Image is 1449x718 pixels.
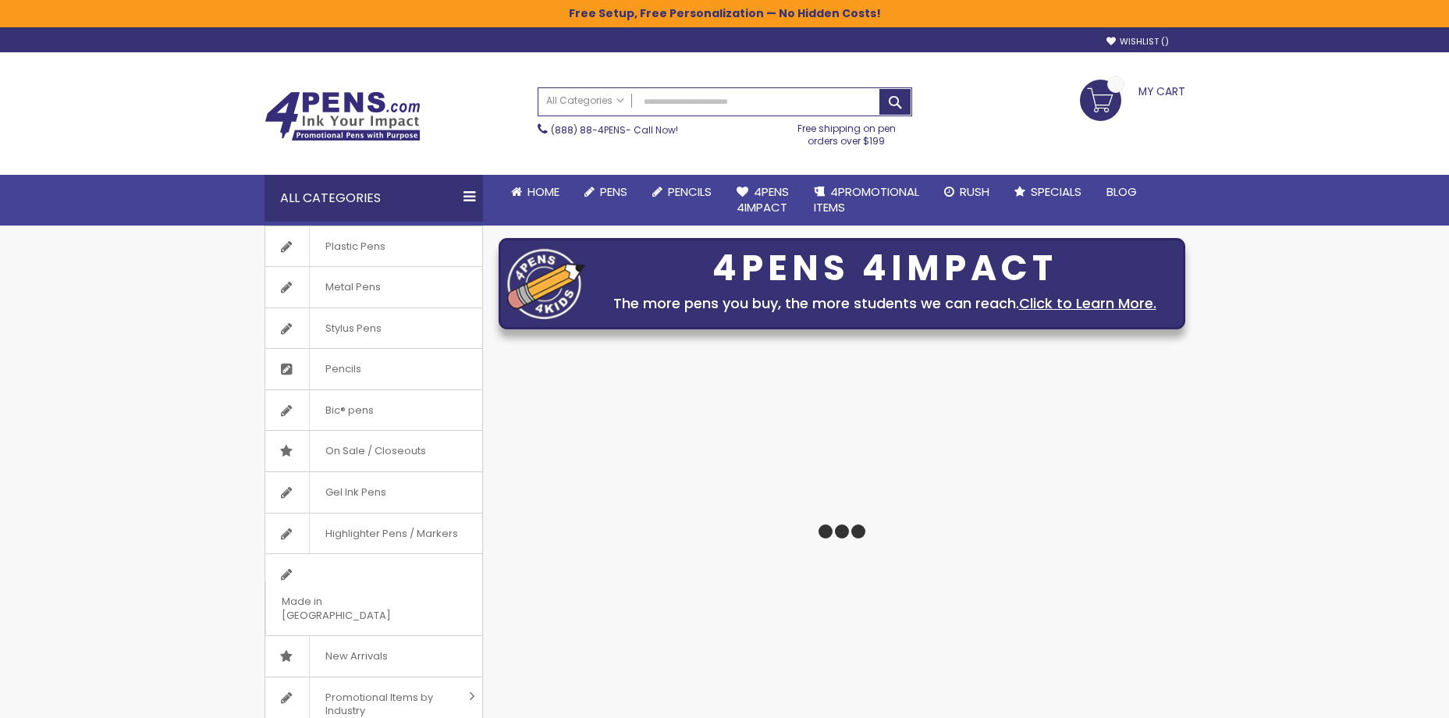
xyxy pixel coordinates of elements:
[801,175,932,226] a: 4PROMOTIONALITEMS
[737,183,789,215] span: 4Pens 4impact
[309,431,442,471] span: On Sale / Closeouts
[265,554,482,635] a: Made in [GEOGRAPHIC_DATA]
[593,252,1177,285] div: 4PENS 4IMPACT
[507,248,585,319] img: four_pen_logo.png
[593,293,1177,315] div: The more pens you buy, the more students we can reach.
[724,175,801,226] a: 4Pens4impact
[1002,175,1094,209] a: Specials
[499,175,572,209] a: Home
[781,116,912,148] div: Free shipping on pen orders over $199
[309,390,389,431] span: Bic® pens
[265,349,482,389] a: Pencils
[265,308,482,349] a: Stylus Pens
[309,226,401,267] span: Plastic Pens
[932,175,1002,209] a: Rush
[265,514,482,554] a: Highlighter Pens / Markers
[640,175,724,209] a: Pencils
[572,175,640,209] a: Pens
[551,123,678,137] span: - Call Now!
[265,226,482,267] a: Plastic Pens
[309,349,377,389] span: Pencils
[265,91,421,141] img: 4Pens Custom Pens and Promotional Products
[1106,183,1137,200] span: Blog
[814,183,919,215] span: 4PROMOTIONAL ITEMS
[1094,175,1149,209] a: Blog
[309,267,396,307] span: Metal Pens
[265,636,482,677] a: New Arrivals
[265,267,482,307] a: Metal Pens
[538,88,632,114] a: All Categories
[551,123,626,137] a: (888) 88-4PENS
[546,94,624,107] span: All Categories
[265,390,482,431] a: Bic® pens
[960,183,989,200] span: Rush
[265,431,482,471] a: On Sale / Closeouts
[668,183,712,200] span: Pencils
[309,514,474,554] span: Highlighter Pens / Markers
[265,175,483,222] div: All Categories
[1106,36,1169,48] a: Wishlist
[600,183,627,200] span: Pens
[1019,293,1156,313] a: Click to Learn More.
[309,636,403,677] span: New Arrivals
[309,472,402,513] span: Gel Ink Pens
[527,183,559,200] span: Home
[265,581,443,635] span: Made in [GEOGRAPHIC_DATA]
[265,472,482,513] a: Gel Ink Pens
[1031,183,1081,200] span: Specials
[309,308,397,349] span: Stylus Pens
